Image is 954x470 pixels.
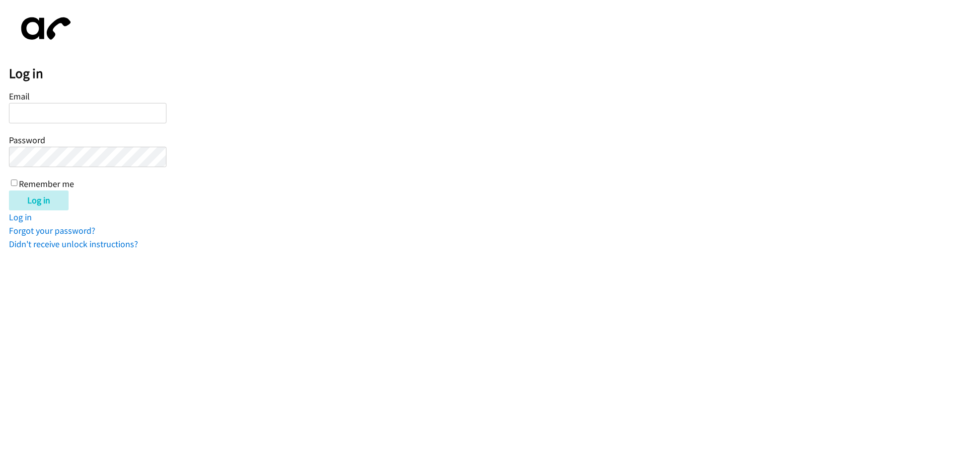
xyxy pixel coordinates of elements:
[9,91,30,102] label: Email
[9,9,79,48] img: aphone-8a226864a2ddd6a5e75d1ebefc011f4aa8f32683c2d82f3fb0802fe031f96514.svg
[9,211,32,223] a: Log in
[9,225,95,236] a: Forgot your password?
[9,134,45,146] label: Password
[9,190,69,210] input: Log in
[19,178,74,189] label: Remember me
[9,238,138,250] a: Didn't receive unlock instructions?
[9,65,954,82] h2: Log in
